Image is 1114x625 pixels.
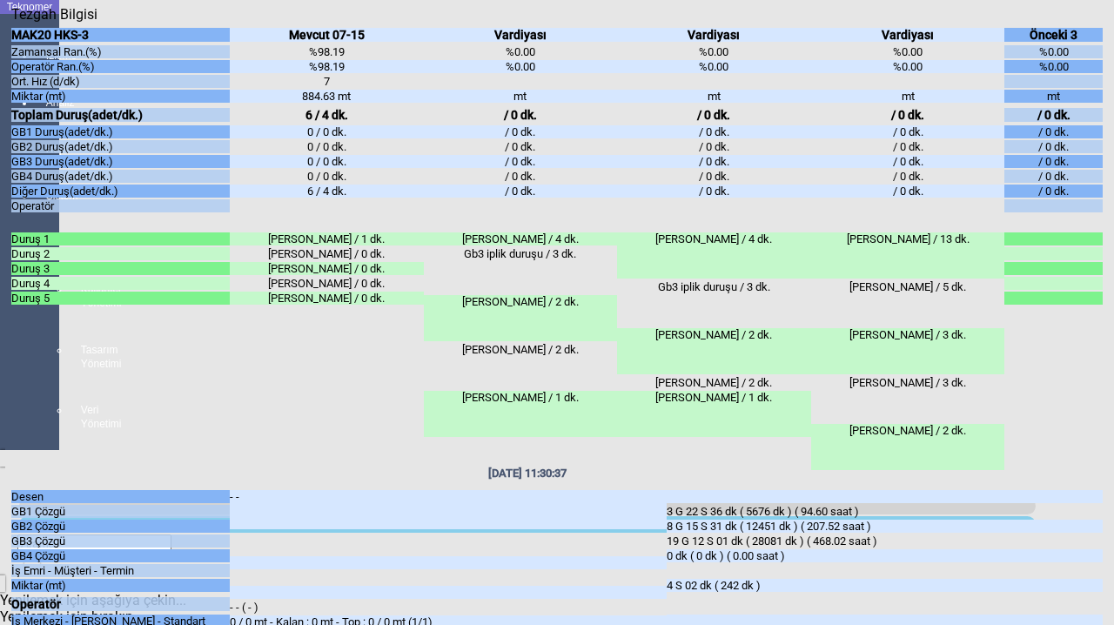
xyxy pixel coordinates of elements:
[230,170,424,183] div: 0 / 0 dk.
[617,232,811,279] div: [PERSON_NAME] / 4 dk.
[424,170,618,183] div: / 0 dk.
[230,601,667,614] div: - - ( - )
[1004,140,1103,153] div: / 0 dk.
[11,490,230,503] div: Desen
[1004,125,1103,138] div: / 0 dk.
[11,199,230,212] div: Operatör
[424,125,618,138] div: / 0 dk.
[11,292,230,305] div: Duruş 5
[424,391,618,437] div: [PERSON_NAME] / 1 dk.
[1004,60,1103,73] div: %0.00
[230,262,424,275] div: [PERSON_NAME] / 0 dk.
[424,45,618,58] div: %0.00
[811,376,1005,422] div: [PERSON_NAME] / 3 dk.
[424,295,618,341] div: [PERSON_NAME] / 2 dk.
[230,60,424,73] div: %98.19
[617,155,811,168] div: / 0 dk.
[424,185,618,198] div: / 0 dk.
[1004,155,1103,168] div: / 0 dk.
[230,125,424,138] div: 0 / 0 dk.
[617,108,811,122] div: / 0 dk.
[11,247,230,260] div: Duruş 2
[811,60,1005,73] div: %0.00
[617,45,811,58] div: %0.00
[424,140,618,153] div: / 0 dk.
[424,90,618,103] div: mt
[11,155,230,168] div: GB3 Duruş(adet/dk.)
[667,505,1104,518] div: 3 G 22 S 36 dk ( 5676 dk ) ( 94.60 saat )
[230,108,424,122] div: 6 / 4 dk.
[11,170,230,183] div: GB4 Duruş(adet/dk.)
[667,534,1104,548] div: 19 G 12 S 01 dk ( 28081 dk ) ( 468.02 saat )
[811,185,1005,198] div: / 0 dk.
[230,90,424,103] div: 884.63 mt
[11,232,230,245] div: Duruş 1
[1004,90,1103,103] div: mt
[424,155,618,168] div: / 0 dk.
[424,60,618,73] div: %0.00
[11,125,230,138] div: GB1 Duruş(adet/dk.)
[424,247,618,293] div: Gb3 iplik duruşu / 3 dk.
[11,549,230,562] div: GB4 Çözgü
[667,579,1104,592] div: 4 S 02 dk ( 242 dk )
[11,28,230,42] div: MAK20 HKS-3
[11,520,230,533] div: GB2 Çözgü
[667,520,1104,533] div: 8 G 15 S 31 dk ( 12451 dk ) ( 207.52 saat )
[230,490,667,529] div: - -
[11,505,230,518] div: GB1 Çözgü
[1004,170,1103,183] div: / 0 dk.
[11,597,230,611] div: Operatör
[230,292,424,305] div: [PERSON_NAME] / 0 dk.
[424,28,618,42] div: Vardiyası
[667,549,1104,562] div: 0 dk ( 0 dk ) ( 0.00 saat )
[230,247,424,260] div: [PERSON_NAME] / 0 dk.
[11,140,230,153] div: GB2 Duruş(adet/dk.)
[617,28,811,42] div: Vardiyası
[811,280,1005,326] div: [PERSON_NAME] / 5 dk.
[811,155,1005,168] div: / 0 dk.
[811,45,1005,58] div: %0.00
[11,108,230,122] div: Toplam Duruş(adet/dk.)
[230,28,424,42] div: Mevcut 07-15
[617,391,811,437] div: [PERSON_NAME] / 1 dk.
[230,140,424,153] div: 0 / 0 dk.
[811,140,1005,153] div: / 0 dk.
[11,579,230,592] div: Miktar (mt)
[11,262,230,275] div: Duruş 3
[1004,28,1103,42] div: Önceki 3
[617,376,811,389] div: [PERSON_NAME] / 2 dk.
[230,75,424,88] div: 7
[11,534,230,548] div: GB3 Çözgü
[811,170,1005,183] div: / 0 dk.
[811,28,1005,42] div: Vardiyası
[617,125,811,138] div: / 0 dk.
[230,45,424,58] div: %98.19
[11,185,230,198] div: Diğer Duruş(adet/dk.)
[11,277,230,290] div: Duruş 4
[424,232,618,245] div: [PERSON_NAME] / 4 dk.
[1004,185,1103,198] div: / 0 dk.
[811,328,1005,374] div: [PERSON_NAME] / 3 dk.
[11,564,230,577] div: İş Emri - Müşteri - Termin
[230,155,424,168] div: 0 / 0 dk.
[230,185,424,198] div: 6 / 4 dk.
[11,6,107,23] div: Tezgah Bilgisi
[11,90,230,103] div: Miktar (mt)
[811,125,1005,138] div: / 0 dk.
[11,45,230,58] div: Zamansal Ran.(%)
[811,424,1005,470] div: [PERSON_NAME] / 2 dk.
[11,60,230,73] div: Operatör Ran.(%)
[424,108,618,122] div: / 0 dk.
[1004,45,1103,58] div: %0.00
[617,140,811,153] div: / 0 dk.
[811,232,1005,279] div: [PERSON_NAME] / 13 dk.
[230,277,424,290] div: [PERSON_NAME] / 0 dk.
[1004,108,1103,122] div: / 0 dk.
[811,90,1005,103] div: mt
[617,328,811,374] div: [PERSON_NAME] / 2 dk.
[617,90,811,103] div: mt
[617,170,811,183] div: / 0 dk.
[11,75,230,88] div: Ort. Hız (d/dk)
[811,108,1005,122] div: / 0 dk.
[617,280,811,326] div: Gb3 iplik duruşu / 3 dk.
